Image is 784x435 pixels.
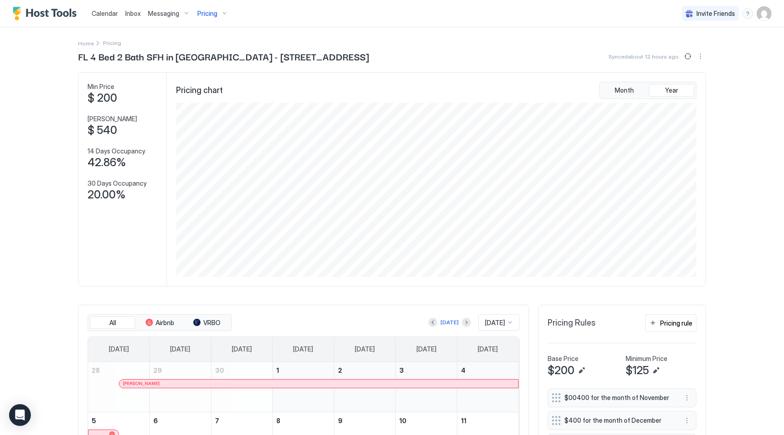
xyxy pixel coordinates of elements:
[681,415,692,426] button: More options
[626,355,667,363] span: Minimum Price
[485,319,505,327] span: [DATE]
[416,345,436,353] span: [DATE]
[439,317,460,328] button: [DATE]
[273,412,334,429] a: October 8, 2025
[441,318,459,326] div: [DATE]
[78,49,369,63] span: FL 4 Bed 2 Bath SFH in [GEOGRAPHIC_DATA] - [STREET_ADDRESS]
[428,318,437,327] button: Previous month
[396,362,457,379] a: October 3, 2025
[148,10,179,18] span: Messaging
[576,365,587,376] button: Edit
[681,392,692,403] button: More options
[123,381,514,386] div: [PERSON_NAME]
[92,10,118,17] span: Calendar
[284,337,322,361] a: Wednesday
[548,355,578,363] span: Base Price
[608,53,679,60] span: Synced about 12 hours ago
[88,124,117,137] span: $ 540
[407,337,446,361] a: Friday
[88,188,126,202] span: 20.00%
[109,319,116,327] span: All
[396,412,457,429] a: October 10, 2025
[276,417,280,425] span: 8
[203,319,220,327] span: VRBO
[564,394,672,402] span: $00400 for the month of November
[170,345,190,353] span: [DATE]
[150,412,211,429] a: October 6, 2025
[88,362,150,412] td: September 28, 2025
[293,345,313,353] span: [DATE]
[695,51,706,62] button: More options
[137,316,182,329] button: Airbnb
[457,362,519,379] a: October 4, 2025
[399,417,407,425] span: 10
[461,417,466,425] span: 11
[103,40,121,46] span: Breadcrumb
[273,362,334,412] td: October 1, 2025
[462,318,471,327] button: Next month
[150,362,211,412] td: September 29, 2025
[125,10,141,17] span: Inbox
[626,364,649,377] span: $125
[13,7,81,20] a: Host Tools Logo
[649,84,694,97] button: Year
[665,86,678,94] span: Year
[156,319,174,327] span: Airbnb
[211,362,273,379] a: September 30, 2025
[276,366,279,374] span: 1
[78,40,94,47] span: Home
[88,83,114,91] span: Min Price
[681,392,692,403] div: menu
[161,337,199,361] a: Monday
[334,362,396,379] a: October 2, 2025
[232,345,252,353] span: [DATE]
[215,417,219,425] span: 7
[211,412,273,429] a: October 7, 2025
[176,85,223,96] span: Pricing chart
[478,345,498,353] span: [DATE]
[184,316,230,329] button: VRBO
[211,362,273,412] td: September 30, 2025
[355,345,375,353] span: [DATE]
[564,416,672,425] span: $400 for the month of December
[338,366,342,374] span: 2
[125,9,141,18] a: Inbox
[695,51,706,62] div: menu
[9,404,31,426] div: Open Intercom Messenger
[92,417,96,425] span: 5
[88,314,232,331] div: tab-group
[757,6,771,21] div: User profile
[742,8,753,19] div: menu
[334,412,396,429] a: October 9, 2025
[123,381,160,386] span: [PERSON_NAME]
[696,10,735,18] span: Invite Friends
[338,417,343,425] span: 9
[78,38,94,48] a: Home
[399,366,404,374] span: 3
[153,417,158,425] span: 6
[682,51,693,62] button: Sync prices
[548,388,696,407] div: $00400 for the month of November menu
[109,345,129,353] span: [DATE]
[88,91,117,105] span: $ 200
[457,412,519,429] a: October 11, 2025
[651,365,661,376] button: Edit
[599,82,696,99] div: tab-group
[92,9,118,18] a: Calendar
[334,362,396,412] td: October 2, 2025
[548,318,596,328] span: Pricing Rules
[90,316,135,329] button: All
[92,366,100,374] span: 28
[469,337,507,361] a: Saturday
[88,156,126,169] span: 42.86%
[273,362,334,379] a: October 1, 2025
[197,10,217,18] span: Pricing
[88,147,145,155] span: 14 Days Occupancy
[78,38,94,48] div: Breadcrumb
[88,115,137,123] span: [PERSON_NAME]
[602,84,647,97] button: Month
[457,362,519,412] td: October 4, 2025
[660,318,692,328] div: Pricing rule
[150,362,211,379] a: September 29, 2025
